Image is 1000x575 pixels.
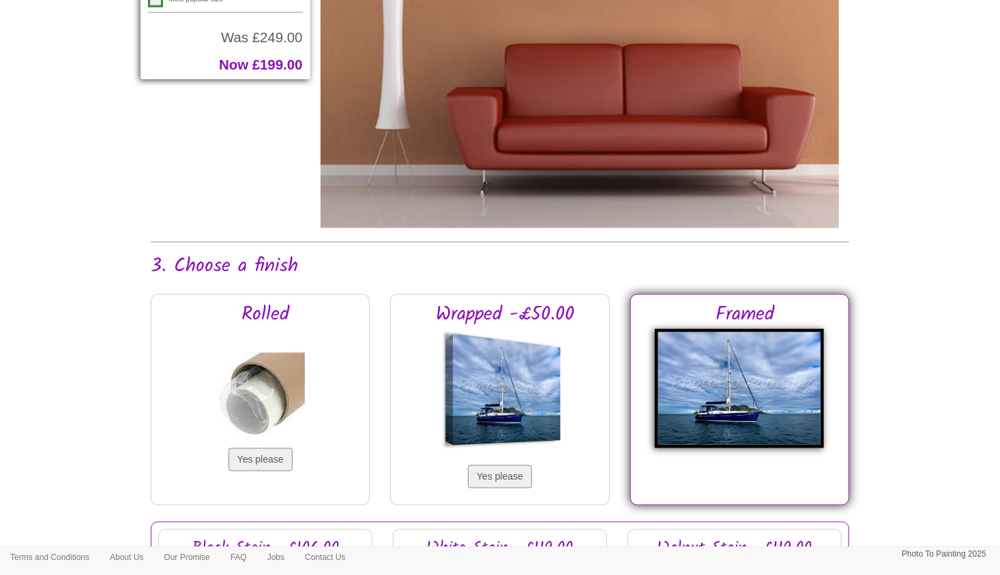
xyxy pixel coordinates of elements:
img: Rolled in a tube [216,353,305,441]
span: £50.00 [518,300,574,330]
h3: Black Stain - [166,540,365,558]
h2: Rolled [182,305,349,326]
span: £119.00 [762,535,812,562]
h3: White Stain - [400,540,600,558]
img: Framed [655,329,824,448]
span: £119.00 [523,535,574,562]
a: FAQ [220,547,257,568]
h2: Framed [662,305,828,326]
a: About Us [100,547,153,568]
button: Yes please [229,448,293,471]
a: Our Promise [153,547,220,568]
a: Contact Us [295,547,355,568]
span: Now [219,57,248,72]
span: Was £249.00 [221,30,302,45]
h2: Wrapped - [422,305,588,326]
span: £106.00 [285,535,339,562]
h3: Walnut Stain - [635,540,834,558]
span: £199.00 [252,57,303,72]
a: Jobs [257,547,295,568]
h2: 3. Choose a finish [151,256,849,277]
p: Photo To Painting 2025 [902,547,986,561]
button: Yes please [468,465,532,488]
